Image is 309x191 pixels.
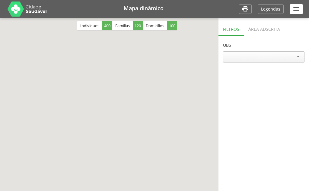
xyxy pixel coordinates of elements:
[244,21,285,36] div: Área adscrita
[292,5,300,13] i: 
[54,5,233,11] h1: Mapa dinâmico
[77,21,177,30] div: Indivíduos Famílias Domicílios
[102,21,112,30] span: 400
[167,21,177,30] span: 100
[261,7,280,11] p: Legendas
[223,36,304,51] header: UBS
[218,21,244,36] div: Filtros
[133,21,143,30] span: 120
[242,5,249,13] i: Imprimir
